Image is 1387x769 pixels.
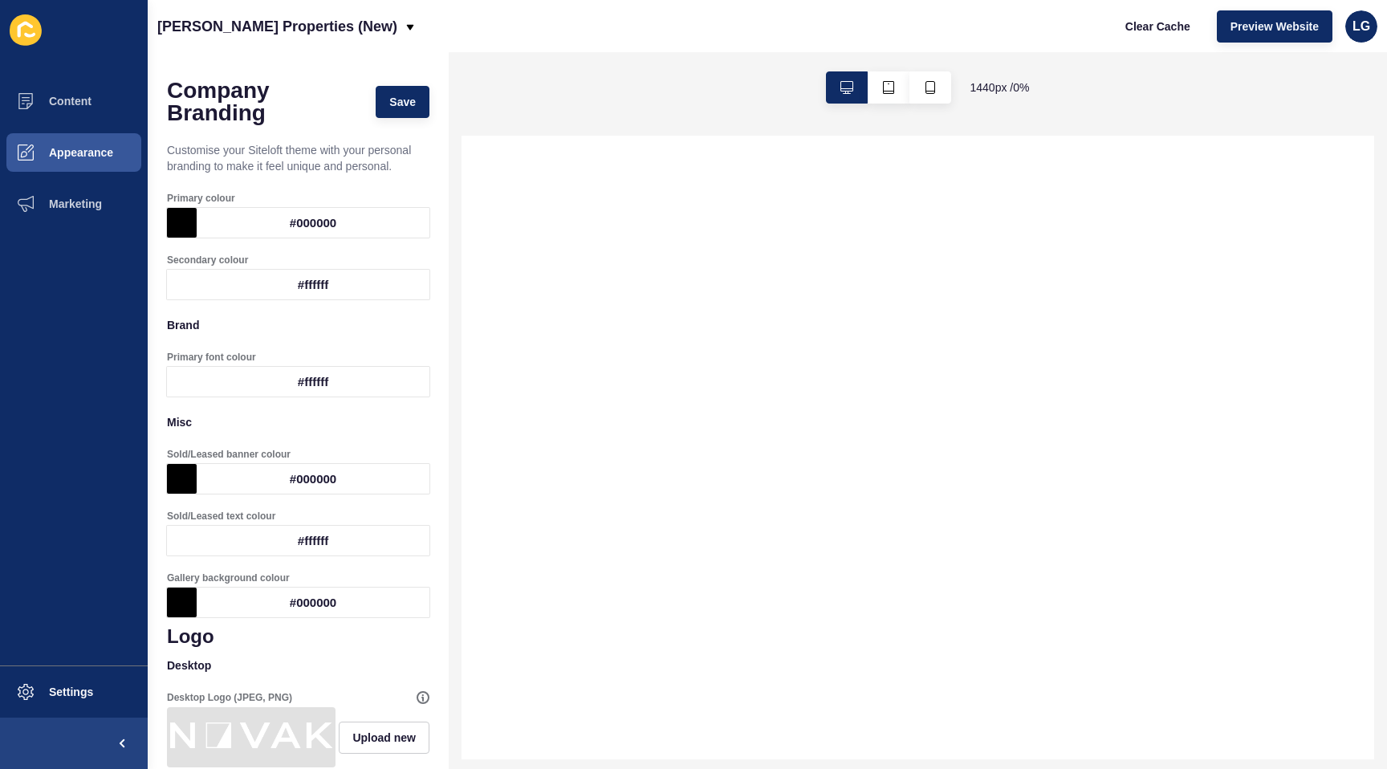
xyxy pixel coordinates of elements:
label: Sold/Leased text colour [167,510,275,523]
span: Preview Website [1230,18,1319,35]
h1: Logo [167,625,429,648]
div: #000000 [197,588,429,617]
span: 1440 px / 0 % [970,79,1030,96]
p: [PERSON_NAME] Properties (New) [157,6,397,47]
p: Brand [167,307,429,343]
p: Desktop [167,648,429,683]
div: #000000 [197,464,429,494]
button: Clear Cache [1112,10,1204,43]
span: Upload new [352,730,416,746]
span: Clear Cache [1125,18,1190,35]
label: Primary font colour [167,351,256,364]
label: Gallery background colour [167,572,290,584]
label: Secondary colour [167,254,248,267]
label: Sold/Leased banner colour [167,448,291,461]
h1: Company Branding [167,79,360,124]
button: Upload new [339,722,429,754]
img: 65ae8c7aa2898f4ab0189b06a6c1af67.png [170,710,332,764]
label: Primary colour [167,192,235,205]
span: LG [1352,18,1370,35]
button: Save [376,86,429,118]
button: Preview Website [1217,10,1332,43]
div: #ffffff [197,270,429,299]
span: Save [389,94,416,110]
label: Desktop Logo (JPEG, PNG) [167,691,292,704]
p: Customise your Siteloft theme with your personal branding to make it feel unique and personal. [167,132,429,184]
div: #000000 [197,208,429,238]
div: #ffffff [197,526,429,555]
p: Misc [167,405,429,440]
div: #ffffff [197,367,429,397]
